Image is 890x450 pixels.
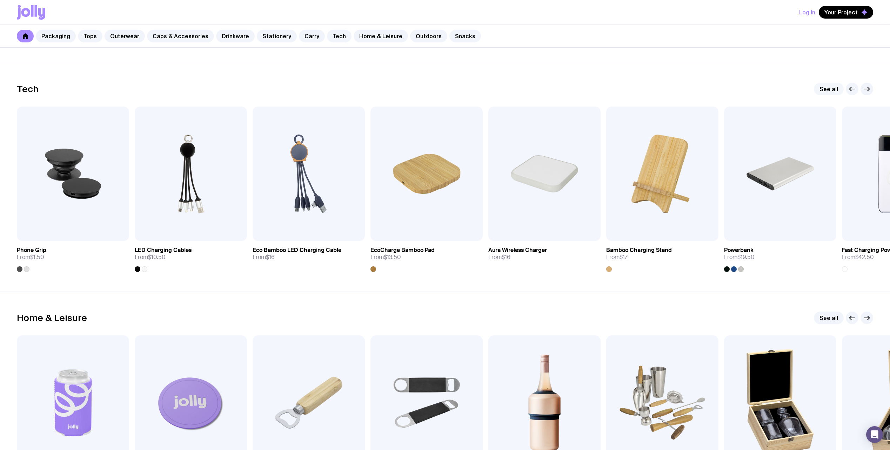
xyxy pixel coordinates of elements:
[724,241,836,272] a: PowerbankFrom$19.50
[266,253,275,261] span: $16
[17,247,46,254] h3: Phone Grip
[370,247,435,254] h3: EcoCharge Bamboo Pad
[814,83,844,95] a: See all
[17,241,129,272] a: Phone GripFrom$1.50
[866,426,883,443] div: Open Intercom Messenger
[824,9,858,16] span: Your Project
[257,30,297,42] a: Stationery
[354,30,408,42] a: Home & Leisure
[737,253,755,261] span: $19.50
[384,253,401,261] span: $13.50
[606,247,672,254] h3: Bamboo Charging Stand
[148,253,166,261] span: $10.50
[449,30,481,42] a: Snacks
[370,254,401,261] span: From
[370,241,483,272] a: EcoCharge Bamboo PadFrom$13.50
[36,30,76,42] a: Packaging
[105,30,145,42] a: Outerwear
[147,30,214,42] a: Caps & Accessories
[488,241,601,266] a: Aura Wireless ChargerFrom$16
[620,253,628,261] span: $17
[17,254,44,261] span: From
[724,254,755,261] span: From
[842,254,874,261] span: From
[135,247,192,254] h3: LED Charging Cables
[17,313,87,323] h2: Home & Leisure
[253,254,275,261] span: From
[78,30,102,42] a: Tops
[606,241,718,272] a: Bamboo Charging StandFrom$17
[299,30,325,42] a: Carry
[17,84,39,94] h2: Tech
[799,6,815,19] button: Log In
[606,254,628,261] span: From
[216,30,255,42] a: Drinkware
[819,6,873,19] button: Your Project
[410,30,447,42] a: Outdoors
[488,254,510,261] span: From
[135,254,166,261] span: From
[488,247,547,254] h3: Aura Wireless Charger
[814,312,844,324] a: See all
[135,241,247,272] a: LED Charging CablesFrom$10.50
[724,247,754,254] h3: Powerbank
[502,253,510,261] span: $16
[30,253,44,261] span: $1.50
[253,241,365,266] a: Eco Bamboo LED Charging CableFrom$16
[327,30,352,42] a: Tech
[855,253,874,261] span: $42.50
[253,247,341,254] h3: Eco Bamboo LED Charging Cable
